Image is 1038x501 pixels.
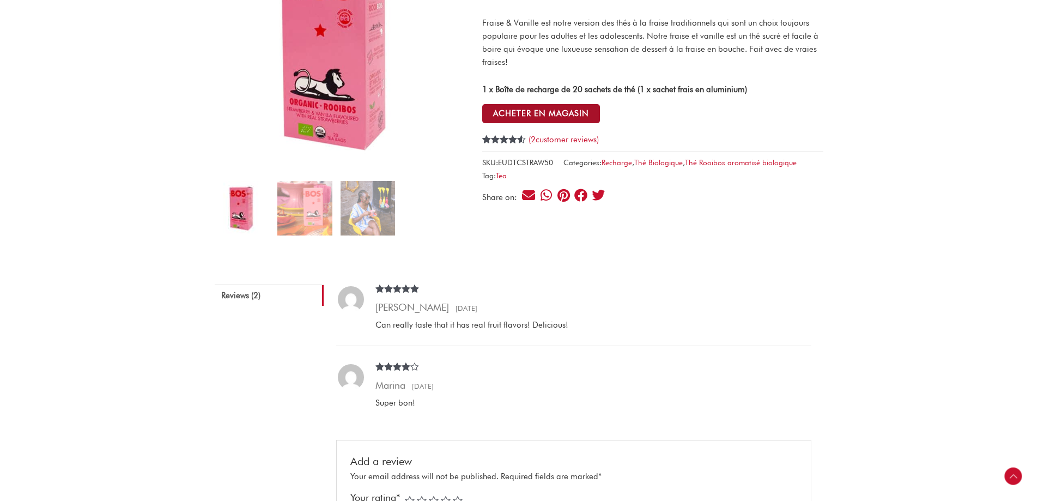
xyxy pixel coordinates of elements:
[341,181,395,236] img: Fraise & Vanille Rooibos Bio - Image 3
[574,188,588,203] div: Share on facebook
[521,188,536,203] div: Share on email
[482,194,521,202] div: Share on:
[215,285,324,306] a: Reviews (2)
[685,158,797,167] a: Thé Rooibos aromatisé biologique
[529,135,599,144] a: (2customer reviews)
[482,135,487,156] span: 2
[375,363,411,391] span: Rated out of 5
[482,135,522,189] span: Rated out of 5 based on customer ratings
[634,158,683,167] a: Thé Biologique
[501,472,602,481] span: Required fields are marked
[350,444,412,468] span: Add a review
[408,382,434,390] time: [DATE]
[539,188,554,203] div: Share on whatsapp
[375,318,799,331] p: Can really taste that it has real fruit flavors! Delicious!
[602,158,632,167] a: Recharge
[482,83,823,96] p: 1 x Boîte de recharge de 20 sachets de thé (1 x sachet frais en aluminium)
[496,171,507,180] a: Tea
[563,156,797,169] span: Categories: , ,
[375,396,799,409] p: Super bon!
[215,181,269,236] img: Fraise & Vanille Rooibos Bio
[375,285,420,313] span: Rated out of 5
[482,16,823,69] p: Fraise & Vanille est notre version des thés à la fraise traditionnels qui sont un choix toujours ...
[350,472,499,481] span: Your email address will not be published.
[375,301,449,313] strong: [PERSON_NAME]
[482,169,507,182] span: Tag:
[482,156,553,169] span: SKU:
[375,379,405,391] strong: Marina
[556,188,571,203] div: Share on pinterest
[482,104,600,123] button: ACHETER EN MAGASIN
[531,135,536,144] span: 2
[591,188,606,203] div: Share on twitter
[498,158,553,167] span: EUDTCSTRAW50
[452,304,477,312] time: [DATE]
[277,181,332,236] img: Fraise & Vanille Rooibos Bio - Image 2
